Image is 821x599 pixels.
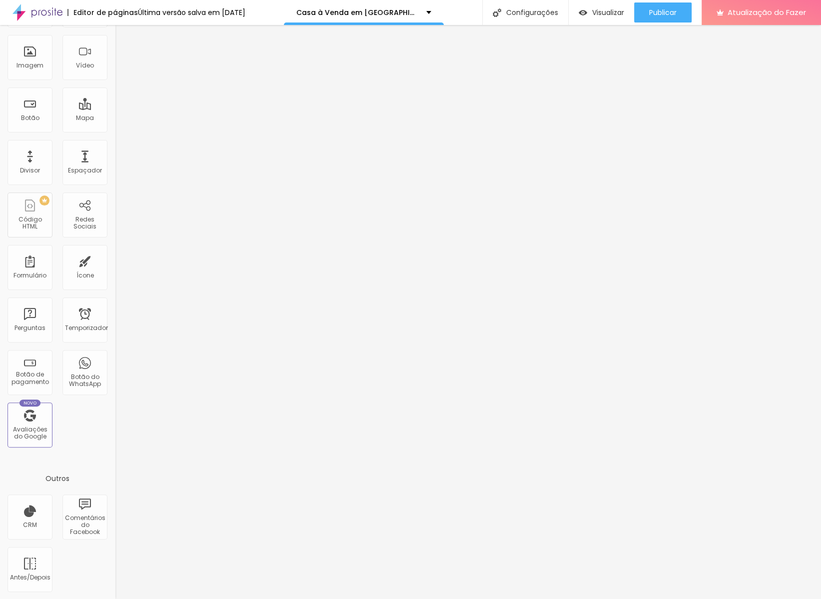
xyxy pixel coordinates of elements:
[11,370,49,385] font: Botão de pagamento
[16,61,43,69] font: Imagem
[579,8,587,17] img: view-1.svg
[23,400,37,406] font: Novo
[65,513,105,536] font: Comentários do Facebook
[115,25,821,599] iframe: Editor
[45,473,69,483] font: Outros
[76,61,94,69] font: Vídeo
[73,215,96,230] font: Redes Sociais
[506,7,558,17] font: Configurações
[493,8,501,17] img: Ícone
[76,271,94,279] font: Ícone
[13,425,47,440] font: Avaliações do Google
[21,113,39,122] font: Botão
[20,166,40,174] font: Divisor
[69,372,101,388] font: Botão do WhatsApp
[68,166,102,174] font: Espaçador
[76,113,94,122] font: Mapa
[10,573,50,581] font: Antes/Depois
[23,520,37,529] font: CRM
[18,215,42,230] font: Código HTML
[65,323,108,332] font: Temporizador
[296,7,533,17] font: Casa à Venda em [GEOGRAPHIC_DATA] – [GEOGRAPHIC_DATA]
[13,271,46,279] font: Formulário
[569,2,634,22] button: Visualizar
[649,7,677,17] font: Publicar
[728,7,806,17] font: Atualização do Fazer
[634,2,692,22] button: Publicar
[138,7,245,17] font: Última versão salva em [DATE]
[73,7,138,17] font: Editor de páginas
[592,7,624,17] font: Visualizar
[14,323,45,332] font: Perguntas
